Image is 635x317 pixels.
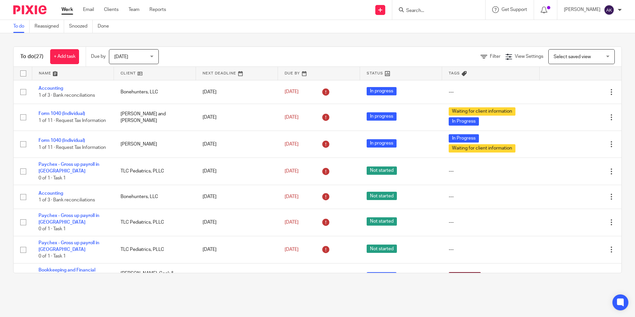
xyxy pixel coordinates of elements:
td: Bonehunters, LLC [114,185,196,209]
span: [DATE] [285,194,299,199]
a: To do [13,20,30,33]
span: [DATE] [285,115,299,120]
a: Clients [104,6,119,13]
span: [DATE] [285,220,299,225]
div: --- [449,246,533,253]
span: In Progress [449,134,479,143]
span: (27) [34,54,44,59]
td: [DATE] [196,209,278,236]
span: Waiting for client information [449,107,515,116]
span: 0 of 1 · Task 1 [39,254,66,259]
span: [DATE] [285,247,299,252]
a: Reports [149,6,166,13]
span: In Progress [449,117,479,126]
span: 1 of 3 · Bank reconciliations [39,93,95,98]
span: 1 of 3 · Bank reconciliations [39,198,95,202]
div: --- [449,193,533,200]
a: Paychex - Gross up payroll in [GEOGRAPHIC_DATA] [39,241,99,252]
span: Filter [490,54,500,59]
span: 0 of 1 · Task 1 [39,227,66,231]
td: [DATE] [196,236,278,263]
span: Tags [449,71,460,75]
a: Paychex - Gross up payroll in [GEOGRAPHIC_DATA] [39,162,99,173]
span: Select saved view [554,54,591,59]
a: Done [98,20,114,33]
a: Form 1040 (Individual) [39,138,85,143]
div: --- [449,219,533,226]
span: Ready to file [449,272,481,280]
td: [DATE] [196,158,278,185]
span: In progress [367,87,397,95]
span: Waiting for client information [449,144,515,153]
span: [DATE] [285,142,299,147]
td: [PERSON_NAME] and [PERSON_NAME] [114,104,196,131]
td: [PERSON_NAME] [114,131,196,158]
span: Not started [367,166,397,175]
span: Get Support [501,7,527,12]
td: [DATE] [196,185,278,209]
input: Search [406,8,465,14]
h1: To do [20,53,44,60]
p: [PERSON_NAME] [564,6,600,13]
span: 1 of 11 · Request Tax Information [39,118,106,123]
span: 0 of 1 · Task 1 [39,176,66,180]
a: Team [129,6,139,13]
span: In progress [367,112,397,121]
p: Due by [91,53,106,60]
td: [DATE] [196,104,278,131]
a: Email [83,6,94,13]
td: [DATE] [196,263,278,290]
span: In progress [367,272,397,280]
span: 1 of 11 · Request Tax Information [39,145,106,150]
span: Not started [367,217,397,226]
span: View Settings [515,54,543,59]
span: Not started [367,192,397,200]
span: In progress [367,139,397,148]
div: --- [449,89,533,95]
span: [DATE] [114,54,128,59]
span: Not started [367,245,397,253]
td: [PERSON_NAME], Cook & [PERSON_NAME], LLP [114,263,196,290]
a: Paychex - Gross up payroll in [GEOGRAPHIC_DATA] [39,213,99,225]
td: [DATE] [196,80,278,104]
img: Pixie [13,5,46,14]
a: Reassigned [35,20,64,33]
td: [DATE] [196,131,278,158]
span: [DATE] [285,90,299,94]
a: Work [61,6,73,13]
td: Bonehunters, LLC [114,80,196,104]
a: Accounting [39,86,63,91]
a: + Add task [50,49,79,64]
td: TLC Pediatrics, PLLC [114,236,196,263]
div: --- [449,168,533,174]
span: [DATE] [285,169,299,173]
img: svg%3E [604,5,614,15]
td: TLC Pediatrics, PLLC [114,209,196,236]
a: Accounting [39,191,63,196]
a: Form 1040 (Individual) [39,111,85,116]
td: TLC Pediatrics, PLLC [114,158,196,185]
a: Bookkeeping and Financial Statements [39,268,95,279]
a: Snoozed [69,20,93,33]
